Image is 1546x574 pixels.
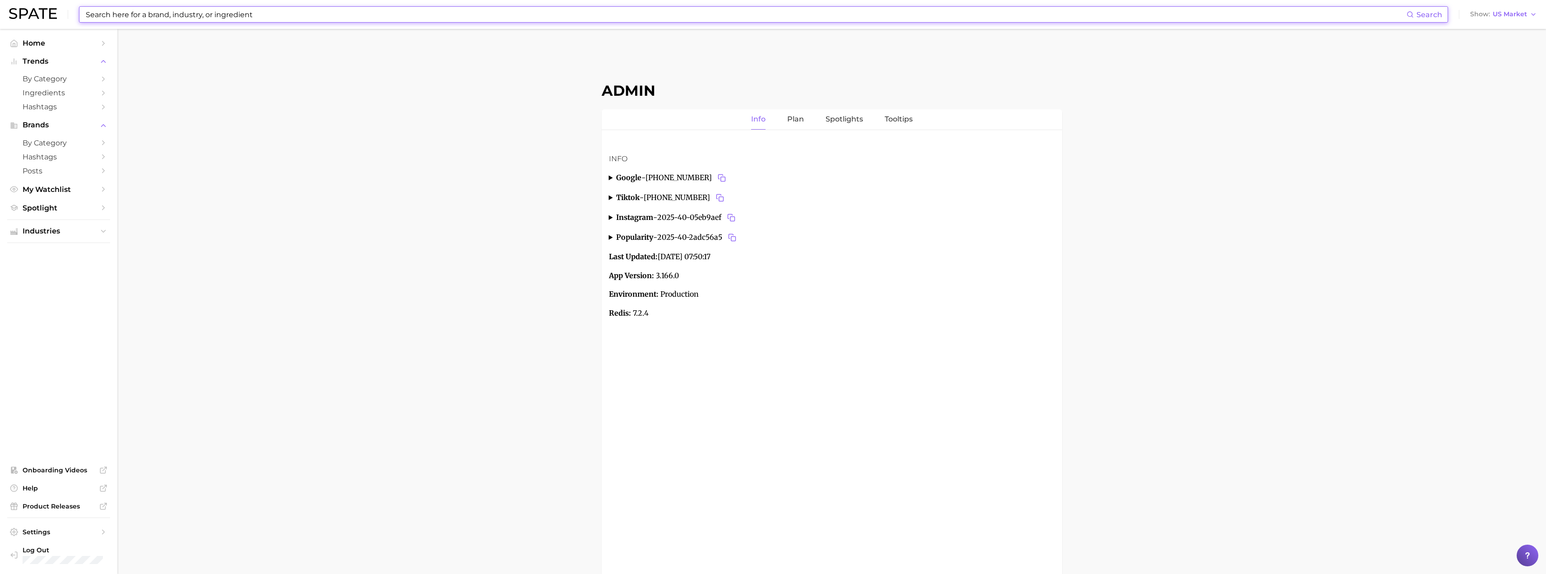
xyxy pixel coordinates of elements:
span: Log Out [23,546,103,554]
strong: Redis: [609,308,631,317]
a: Home [7,36,110,50]
summary: popularity-2025-40-2adc56a5Copy 2025-40-2adc56a5 to clipboard [609,231,1055,244]
button: Industries [7,224,110,238]
a: Spotlight [7,201,110,215]
span: US Market [1493,12,1527,17]
a: Onboarding Videos [7,463,110,477]
strong: App Version: [609,271,654,280]
a: by Category [7,136,110,150]
strong: Last Updated: [609,252,658,261]
span: - [653,213,657,222]
strong: instagram [616,213,653,222]
p: 3.166.0 [609,270,1055,282]
span: Search [1416,10,1442,19]
span: Onboarding Videos [23,466,95,474]
span: - [653,233,657,242]
button: Copy 2025-40-05eb9aef to clipboard [725,211,738,224]
h3: Info [609,154,1055,164]
a: Product Releases [7,499,110,513]
span: Industries [23,227,95,235]
span: 2025-40-2adc56a5 [657,231,738,244]
span: - [640,193,644,202]
a: Settings [7,525,110,539]
span: Product Releases [23,502,95,510]
summary: tiktok-[PHONE_NUMBER]Copy 2025-40-61104711 to clipboard [609,191,1055,204]
span: by Category [23,139,95,147]
img: SPATE [9,8,57,19]
a: Hashtags [7,150,110,164]
button: Copy 2025-40-2adc56a5 to clipboard [726,231,738,244]
a: Posts [7,164,110,178]
span: by Category [23,75,95,83]
button: Trends [7,55,110,68]
span: [PHONE_NUMBER] [644,191,726,204]
a: Spotlights [826,109,863,130]
a: Info [751,109,766,130]
span: Spotlight [23,204,95,212]
button: Brands [7,118,110,132]
summary: instagram-2025-40-05eb9aefCopy 2025-40-05eb9aef to clipboard [609,211,1055,224]
span: 2025-40-05eb9aef [657,211,738,224]
a: Tooltips [885,109,913,130]
strong: Environment: [609,289,659,299]
p: 7.2.4 [609,308,1055,319]
span: Home [23,39,95,47]
a: Log out. Currently logged in with e-mail marwat@spate.nyc. [7,543,110,567]
h1: Admin [602,82,1062,99]
a: Ingredients [7,86,110,100]
a: Help [7,481,110,495]
button: ShowUS Market [1468,9,1539,20]
p: [DATE] 07:50:17 [609,251,1055,263]
span: Posts [23,167,95,175]
span: Help [23,484,95,492]
strong: tiktok [616,193,640,202]
p: Production [609,289,1055,300]
span: Brands [23,121,95,129]
input: Search here for a brand, industry, or ingredient [85,7,1407,22]
span: Show [1470,12,1490,17]
a: by Category [7,72,110,86]
a: My Watchlist [7,182,110,196]
span: Hashtags [23,103,95,111]
span: Settings [23,528,95,536]
summary: google-[PHONE_NUMBER]Copy 2025-40-61104711 to clipboard [609,172,1055,184]
span: Hashtags [23,153,95,161]
span: [PHONE_NUMBER] [645,172,728,184]
a: Hashtags [7,100,110,114]
span: - [641,173,645,182]
strong: popularity [616,233,653,242]
span: My Watchlist [23,185,95,194]
strong: google [616,173,641,182]
span: Trends [23,57,95,65]
button: Copy 2025-40-61104711 to clipboard [715,172,728,184]
a: Plan [787,109,804,130]
span: Ingredients [23,89,95,97]
button: Copy 2025-40-61104711 to clipboard [714,191,726,204]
